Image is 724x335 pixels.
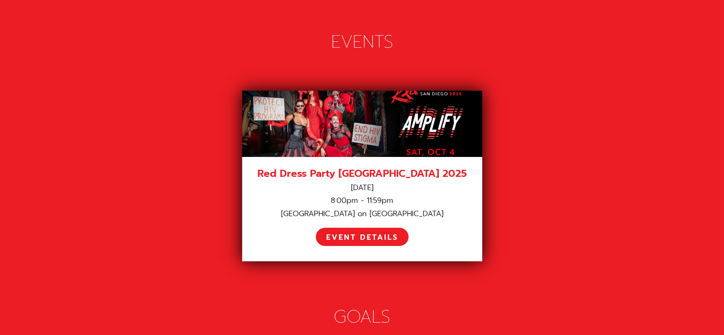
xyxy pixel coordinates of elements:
[253,183,472,193] div: [DATE]
[326,233,398,242] div: EVENT DETAILS
[106,306,619,328] div: GOALS
[253,209,472,219] div: [GEOGRAPHIC_DATA] on [GEOGRAPHIC_DATA]
[106,31,619,53] div: EVENTS
[253,196,472,205] div: 8:00pm - 11:59pm
[242,91,482,262] a: Red Dress Party [GEOGRAPHIC_DATA] 2025[DATE]8:00pm - 11:59pm[GEOGRAPHIC_DATA] on [GEOGRAPHIC_DATA...
[253,167,472,180] div: Red Dress Party [GEOGRAPHIC_DATA] 2025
